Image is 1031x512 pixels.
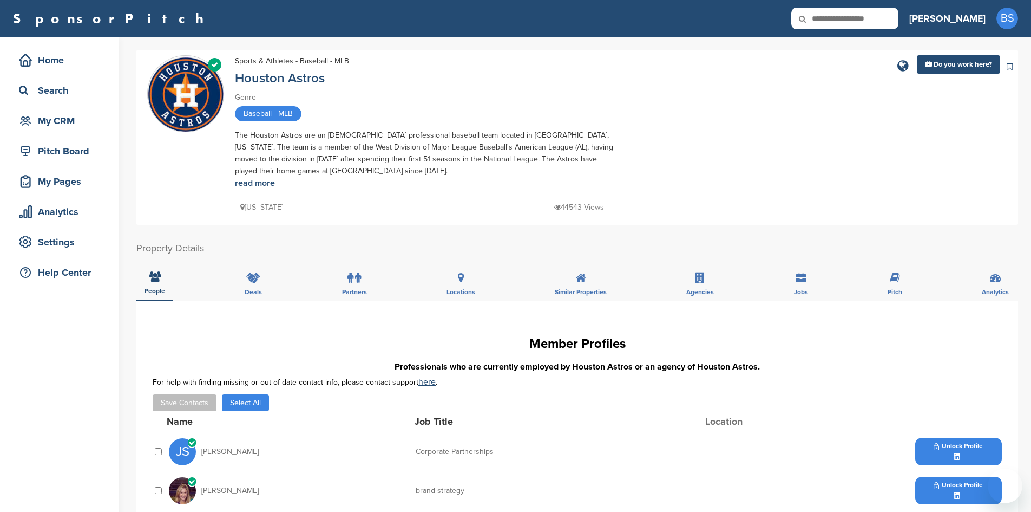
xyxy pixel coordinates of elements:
[988,469,1022,503] iframe: Button to launch messaging window
[446,289,475,295] span: Locations
[11,199,108,224] a: Analytics
[16,111,108,131] div: My CRM
[167,417,286,426] div: Name
[201,448,259,456] span: [PERSON_NAME]
[235,178,275,189] a: read more
[705,417,786,426] div: Location
[169,471,1002,510] a: 0 oseuubwebg3al6f2pewpuq44v3lfd5y2puy1uqo4exao93wutws8zny9u75aecxh0metnpnvdqsm?1416946622 [PERSON...
[11,139,108,164] a: Pitch Board
[11,108,108,133] a: My CRM
[917,55,1000,74] a: Do you work here?
[235,70,325,86] a: Houston Astros
[201,487,259,495] span: [PERSON_NAME]
[11,48,108,73] a: Home
[909,11,986,26] h3: [PERSON_NAME]
[169,432,1002,471] a: JS [PERSON_NAME] Corporate Partnerships Unlock Profile
[686,289,714,295] span: Agencies
[16,232,108,252] div: Settings
[415,417,577,426] div: Job Title
[934,443,983,450] span: Unlock Profile
[11,260,108,285] a: Help Center
[245,289,262,295] span: Deals
[554,200,604,214] p: 14543 Views
[16,263,108,282] div: Help Center
[934,482,983,489] span: Unlock Profile
[235,92,614,103] div: Genre
[235,129,614,190] div: The Houston Astros are an [DEMOGRAPHIC_DATA] professional baseball team located in [GEOGRAPHIC_DA...
[153,360,1002,373] h3: Professionals who are currently employed by Houston Astros or an agency of Houston Astros.
[16,202,108,222] div: Analytics
[169,477,196,504] img: 0 oseuubwebg3al6f2pewpuq44v3lfd5y2puy1uqo4exao93wutws8zny9u75aecxh0metnpnvdqsm?1416946622
[996,8,1018,29] span: BS
[555,289,607,295] span: Similar Properties
[240,200,283,214] p: [US_STATE]
[13,11,211,25] a: SponsorPitch
[145,288,165,294] span: People
[11,230,108,255] a: Settings
[16,81,108,100] div: Search
[16,172,108,191] div: My Pages
[136,241,1018,256] h2: Property Details
[794,289,808,295] span: Jobs
[418,377,436,387] a: here
[148,56,224,132] img: Sponsorpitch & Houston Astros
[11,78,108,103] a: Search
[222,394,269,411] button: Select All
[235,55,349,67] div: Sports & Athletes - Baseball - MLB
[153,378,1002,386] div: For help with finding missing or out-of-date contact info, please contact support .
[416,487,578,495] div: brand strategy
[235,106,301,121] span: Baseball - MLB
[888,289,902,295] span: Pitch
[11,169,108,194] a: My Pages
[934,60,992,69] span: Do you work here?
[982,289,1009,295] span: Analytics
[169,438,196,465] span: JS
[153,334,1002,354] h1: Member Profiles
[153,394,216,411] button: Save Contacts
[909,7,986,30] a: [PERSON_NAME]
[416,448,578,456] div: Corporate Partnerships
[16,50,108,70] div: Home
[342,289,367,295] span: Partners
[16,141,108,161] div: Pitch Board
